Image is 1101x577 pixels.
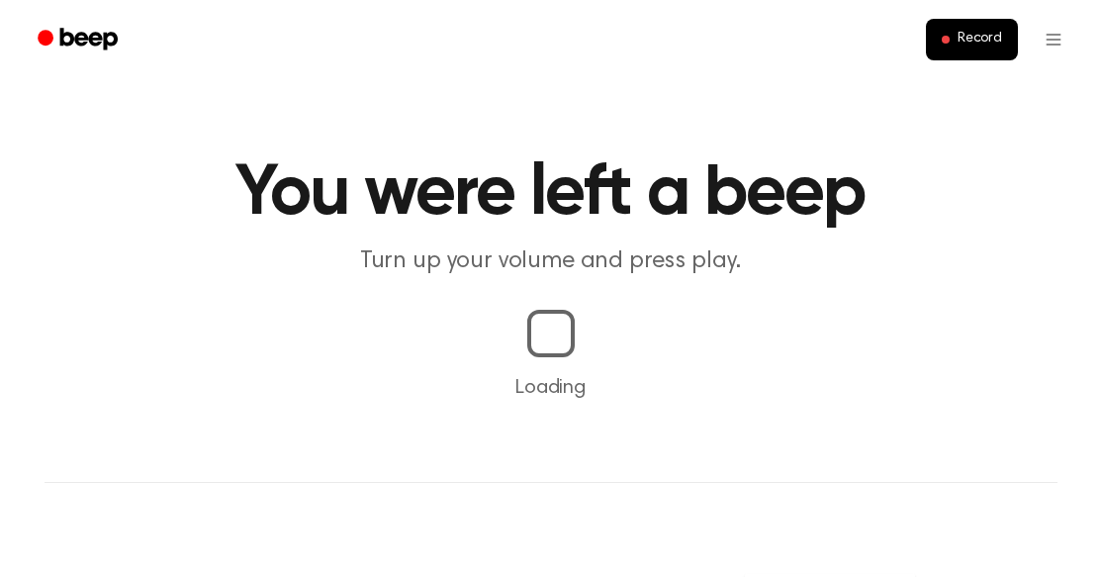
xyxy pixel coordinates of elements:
[1030,16,1077,63] button: Open menu
[24,373,1077,403] p: Loading
[171,245,931,278] p: Turn up your volume and press play.
[926,19,1018,60] button: Record
[24,21,136,59] a: Beep
[45,158,1057,230] h1: You were left a beep
[958,31,1002,48] span: Record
